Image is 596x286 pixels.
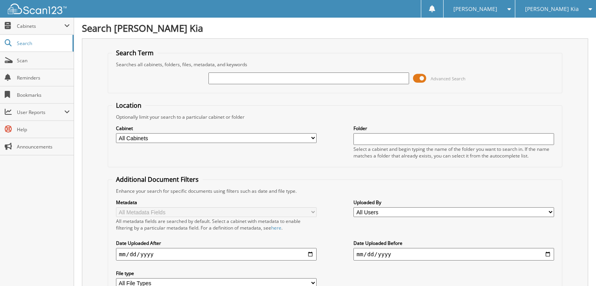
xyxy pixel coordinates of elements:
span: Bookmarks [17,92,70,98]
input: end [353,248,554,261]
label: Cabinet [116,125,317,132]
div: Optionally limit your search to a particular cabinet or folder [112,114,558,120]
a: here [271,224,281,231]
label: File type [116,270,317,277]
legend: Search Term [112,49,158,57]
input: start [116,248,317,261]
label: Date Uploaded Before [353,240,554,246]
span: User Reports [17,109,64,116]
span: Search [17,40,69,47]
div: All metadata fields are searched by default. Select a cabinet with metadata to enable filtering b... [116,218,317,231]
span: [PERSON_NAME] [453,7,497,11]
img: scan123-logo-white.svg [8,4,67,14]
span: [PERSON_NAME] Kia [525,7,579,11]
label: Date Uploaded After [116,240,317,246]
span: Help [17,126,70,133]
h1: Search [PERSON_NAME] Kia [82,22,588,34]
div: Select a cabinet and begin typing the name of the folder you want to search in. If the name match... [353,146,554,159]
span: Reminders [17,74,70,81]
span: Advanced Search [431,76,466,81]
label: Folder [353,125,554,132]
iframe: Chat Widget [557,248,596,286]
label: Metadata [116,199,317,206]
span: Cabinets [17,23,64,29]
div: Enhance your search for specific documents using filters such as date and file type. [112,188,558,194]
legend: Additional Document Filters [112,175,203,184]
div: Searches all cabinets, folders, files, metadata, and keywords [112,61,558,68]
legend: Location [112,101,145,110]
span: Scan [17,57,70,64]
label: Uploaded By [353,199,554,206]
span: Announcements [17,143,70,150]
